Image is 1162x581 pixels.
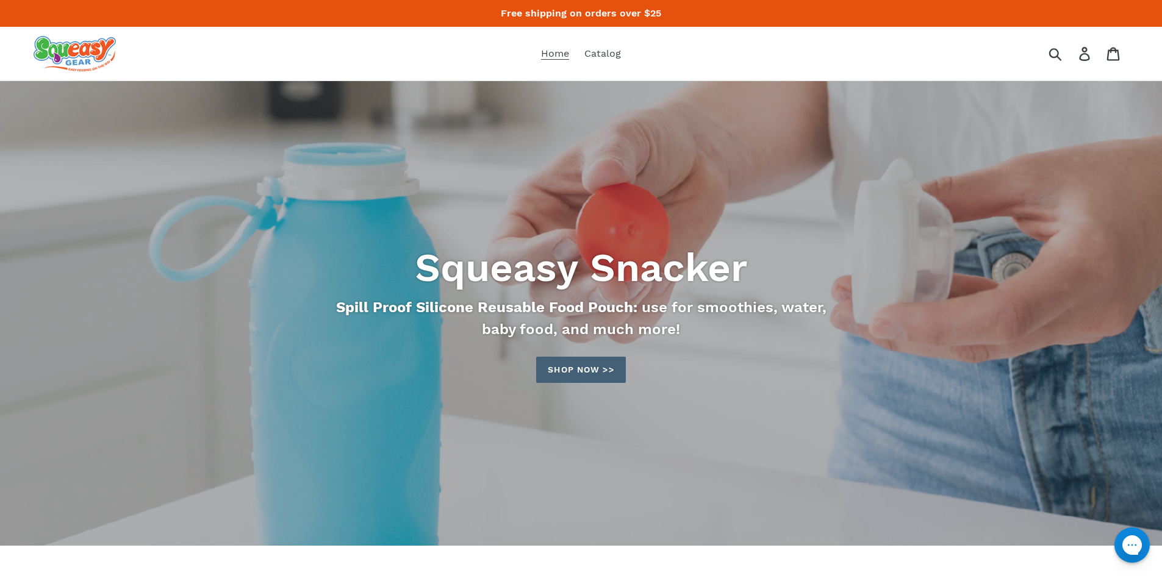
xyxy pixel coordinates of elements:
[336,299,637,316] strong: Spill Proof Silicone Reusable Food Pouch:
[535,45,575,63] a: Home
[34,36,116,71] img: squeasy gear snacker portable food pouch
[541,48,569,60] span: Home
[1053,40,1086,67] input: Search
[536,357,625,383] a: Shop now >>: Catalog
[332,296,831,340] p: use for smoothies, water, baby food, and much more!
[584,48,621,60] span: Catalog
[578,45,627,63] a: Catalog
[249,244,914,291] h2: Squeasy Snacker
